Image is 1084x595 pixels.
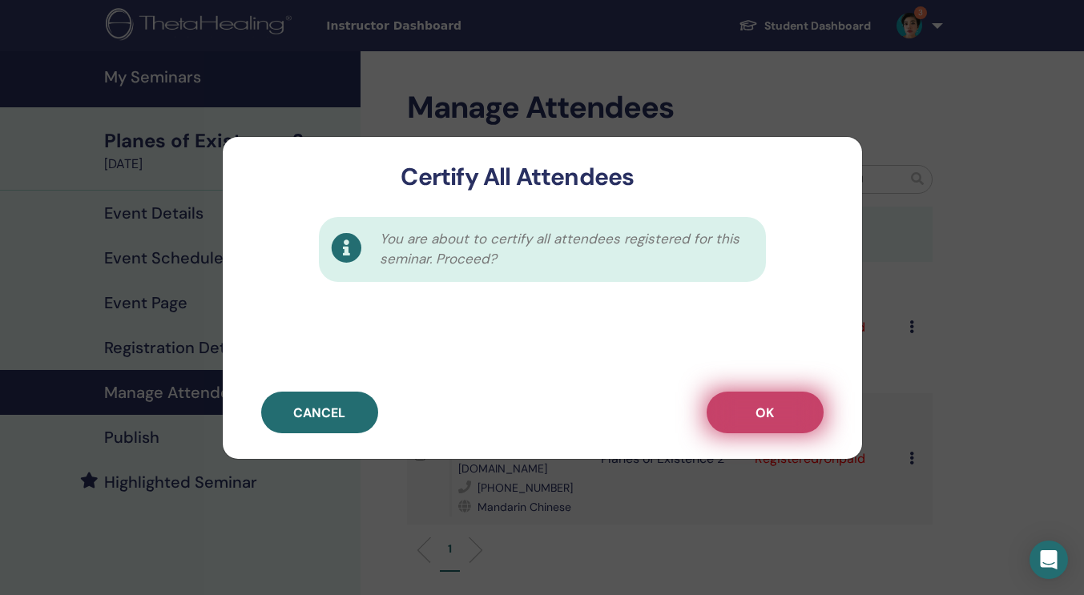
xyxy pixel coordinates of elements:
[248,163,788,191] h3: Certify All Attendees
[380,229,748,270] span: You are about to certify all attendees registered for this seminar. Proceed?
[756,404,774,421] span: OK
[1030,541,1068,579] div: Open Intercom Messenger
[261,392,378,433] button: Cancel
[707,392,824,433] button: OK
[293,404,345,421] span: Cancel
